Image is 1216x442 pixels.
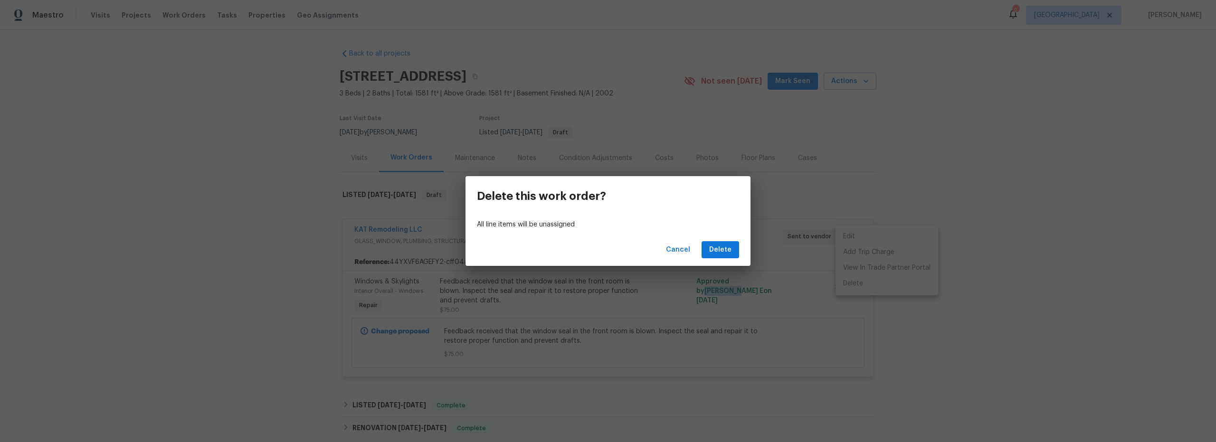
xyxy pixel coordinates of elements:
h3: Delete this work order? [477,189,606,203]
span: Delete [709,244,731,256]
button: Cancel [662,241,694,259]
p: All line items will be unassigned [477,220,739,230]
span: Cancel [666,244,690,256]
button: Delete [702,241,739,259]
